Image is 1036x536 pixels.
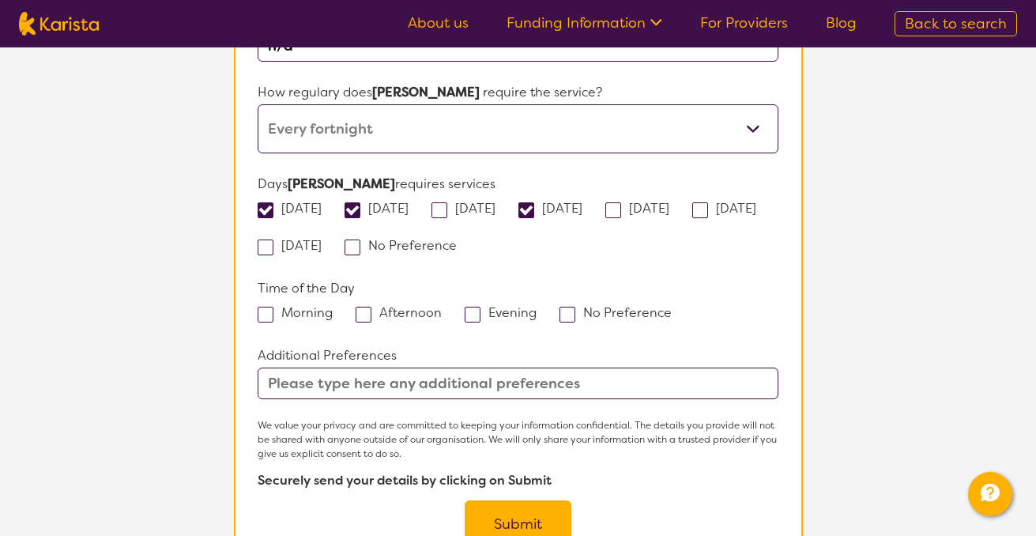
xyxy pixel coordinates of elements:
[258,277,778,300] p: Time of the Day
[345,200,419,217] label: [DATE]
[258,237,332,254] label: [DATE]
[345,237,467,254] label: No Preference
[700,13,788,32] a: For Providers
[258,472,552,489] b: Securely send your details by clicking on Submit
[605,200,680,217] label: [DATE]
[258,200,332,217] label: [DATE]
[465,304,547,321] label: Evening
[431,200,506,217] label: [DATE]
[258,172,778,196] p: Days requires services
[895,11,1017,36] a: Back to search
[507,13,662,32] a: Funding Information
[518,200,593,217] label: [DATE]
[288,176,395,192] strong: [PERSON_NAME]
[408,13,469,32] a: About us
[968,472,1012,516] button: Channel Menu
[826,13,857,32] a: Blog
[905,14,1007,33] span: Back to search
[258,344,778,368] p: Additional Preferences
[258,368,778,399] input: Please type here any additional preferences
[258,418,778,461] p: We value your privacy and are committed to keeping your information confidential. The details you...
[258,81,778,104] p: How regulary does require the service?
[692,200,767,217] label: [DATE]
[356,304,452,321] label: Afternoon
[258,304,343,321] label: Morning
[19,12,99,36] img: Karista logo
[559,304,682,321] label: No Preference
[372,84,480,100] strong: [PERSON_NAME]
